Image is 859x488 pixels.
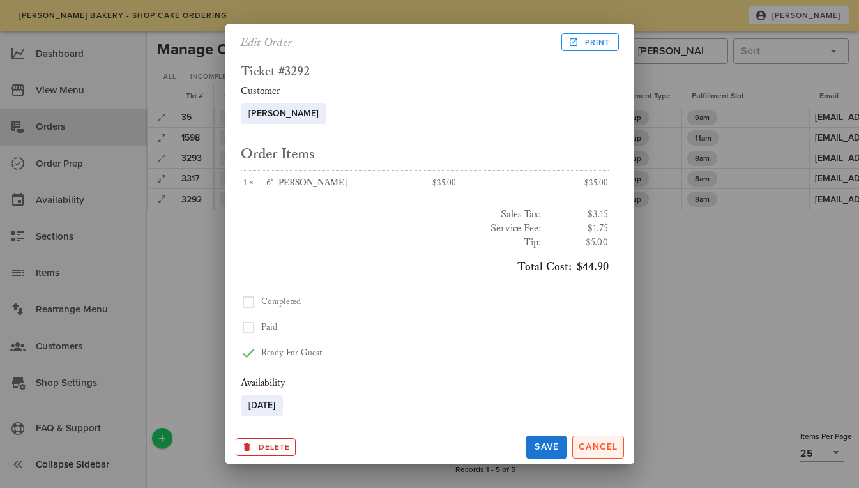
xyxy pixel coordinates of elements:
[570,36,610,48] span: Print
[572,436,624,459] button: Cancel
[578,441,618,452] span: Cancel
[517,260,572,274] span: Total Cost:
[241,222,542,236] h3: Service Fee:
[241,32,293,52] h2: Edit Order
[547,208,609,222] h3: $3.15
[241,260,609,274] h3: $44.90
[425,171,517,197] div: $35.00
[241,144,609,165] h2: Order Items
[547,222,609,236] h3: $1.75
[261,296,301,307] span: Completed
[266,178,416,189] div: 6" [PERSON_NAME]
[517,171,609,197] div: $35.00
[241,441,291,453] span: Delete
[236,438,296,456] button: Archive this Record?
[241,208,542,222] h3: Sales Tax:
[526,436,567,459] button: Save
[531,441,562,452] span: Save
[241,178,249,188] span: 1
[547,236,609,250] h3: $5.00
[248,103,319,124] span: [PERSON_NAME]
[241,84,609,98] div: Customer
[241,236,542,250] h3: Tip:
[248,395,275,416] span: [DATE]
[241,376,609,390] div: Availability
[561,33,618,51] a: Print
[241,65,609,79] h2: Ticket #3292
[261,347,323,358] span: Ready For Guest
[241,178,267,189] div: ×
[261,322,277,333] span: Paid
